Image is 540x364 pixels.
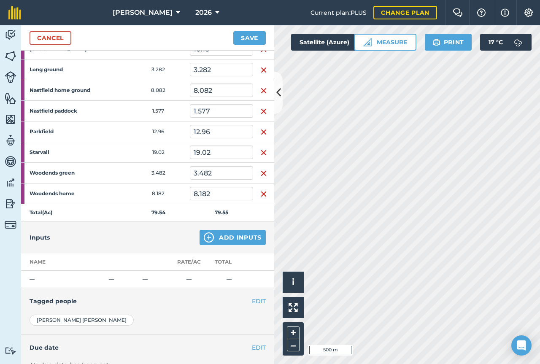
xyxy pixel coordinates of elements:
[260,189,267,199] img: svg+xml;base64,PHN2ZyB4bWxucz0iaHR0cDovL3d3dy53My5vcmcvMjAwMC9zdmciIHdpZHRoPSIxNiIgaGVpZ2h0PSIyNC...
[21,271,105,288] td: —
[127,80,190,101] td: 8.082
[200,230,266,245] button: Add Inputs
[480,34,532,51] button: 17 °C
[260,148,267,158] img: svg+xml;base64,PHN2ZyB4bWxucz0iaHR0cDovL3d3dy53My5vcmcvMjAwMC9zdmciIHdpZHRoPSIxNiIgaGVpZ2h0PSIyNC...
[283,272,304,293] button: i
[260,86,267,96] img: svg+xml;base64,PHN2ZyB4bWxucz0iaHR0cDovL3d3dy53My5vcmcvMjAwMC9zdmciIHdpZHRoPSIxNiIgaGVpZ2h0PSIyNC...
[310,8,367,17] span: Current plan : PLUS
[425,34,472,51] button: Print
[127,163,190,183] td: 3.482
[5,50,16,62] img: svg+xml;base64,PHN2ZyB4bWxucz0iaHR0cDovL3d3dy53My5vcmcvMjAwMC9zdmciIHdpZHRoPSI1NiIgaGVpZ2h0PSI2MC...
[30,170,95,176] strong: Woodends green
[127,142,190,163] td: 19.02
[195,8,212,18] span: 2026
[453,8,463,17] img: Two speech bubbles overlapping with the left bubble in the forefront
[205,253,253,271] th: Total
[252,297,266,306] button: EDIT
[510,34,526,51] img: svg+xml;base64,PD94bWwgdmVyc2lvbj0iMS4wIiBlbmNvZGluZz0idXRmLTgiPz4KPCEtLSBHZW5lcmF0b3I6IEFkb2JlIE...
[5,92,16,105] img: svg+xml;base64,PHN2ZyB4bWxucz0iaHR0cDovL3d3dy53My5vcmcvMjAwMC9zdmciIHdpZHRoPSI1NiIgaGVpZ2h0PSI2MC...
[432,37,440,47] img: svg+xml;base64,PHN2ZyB4bWxucz0iaHR0cDovL3d3dy53My5vcmcvMjAwMC9zdmciIHdpZHRoPSIxOSIgaGVpZ2h0PSIyNC...
[524,8,534,17] img: A cog icon
[8,6,21,19] img: fieldmargin Logo
[5,155,16,168] img: svg+xml;base64,PD94bWwgdmVyc2lvbj0iMS4wIiBlbmNvZGluZz0idXRmLTgiPz4KPCEtLSBHZW5lcmF0b3I6IEFkb2JlIE...
[489,34,503,51] span: 17 ° C
[5,71,16,83] img: svg+xml;base64,PD94bWwgdmVyc2lvbj0iMS4wIiBlbmNvZGluZz0idXRmLTgiPz4KPCEtLSBHZW5lcmF0b3I6IEFkb2JlIE...
[476,8,486,17] img: A question mark icon
[501,8,509,18] img: svg+xml;base64,PHN2ZyB4bWxucz0iaHR0cDovL3d3dy53My5vcmcvMjAwMC9zdmciIHdpZHRoPSIxNyIgaGVpZ2h0PSIxNy...
[127,183,190,204] td: 8.182
[30,128,95,135] strong: Parkfield
[30,190,95,197] strong: Woodends home
[30,149,95,156] strong: Starvall
[30,209,52,216] strong: Total ( Ac )
[105,271,139,288] td: —
[260,65,267,75] img: svg+xml;base64,PHN2ZyB4bWxucz0iaHR0cDovL3d3dy53My5vcmcvMjAwMC9zdmciIHdpZHRoPSIxNiIgaGVpZ2h0PSIyNC...
[173,271,205,288] td: —
[5,113,16,126] img: svg+xml;base64,PHN2ZyB4bWxucz0iaHR0cDovL3d3dy53My5vcmcvMjAwMC9zdmciIHdpZHRoPSI1NiIgaGVpZ2h0PSI2MC...
[511,335,532,356] div: Open Intercom Messenger
[127,121,190,142] td: 12.96
[139,271,173,288] td: —
[260,127,267,137] img: svg+xml;base64,PHN2ZyB4bWxucz0iaHR0cDovL3d3dy53My5vcmcvMjAwMC9zdmciIHdpZHRoPSIxNiIgaGVpZ2h0PSIyNC...
[291,34,372,51] button: Satellite (Azure)
[173,253,205,271] th: Rate/ Ac
[30,66,95,73] strong: Long ground
[292,277,294,287] span: i
[260,168,267,178] img: svg+xml;base64,PHN2ZyB4bWxucz0iaHR0cDovL3d3dy53My5vcmcvMjAwMC9zdmciIHdpZHRoPSIxNiIgaGVpZ2h0PSIyNC...
[30,87,95,94] strong: Nastfield home ground
[151,209,165,216] strong: 79.54
[289,303,298,312] img: Four arrows, one pointing top left, one top right, one bottom right and the last bottom left
[5,197,16,210] img: svg+xml;base64,PD94bWwgdmVyc2lvbj0iMS4wIiBlbmNvZGluZz0idXRmLTgiPz4KPCEtLSBHZW5lcmF0b3I6IEFkb2JlIE...
[204,232,214,243] img: svg+xml;base64,PHN2ZyB4bWxucz0iaHR0cDovL3d3dy53My5vcmcvMjAwMC9zdmciIHdpZHRoPSIxNCIgaGVpZ2h0PSIyNC...
[287,339,300,351] button: –
[354,34,416,51] button: Measure
[5,176,16,189] img: svg+xml;base64,PD94bWwgdmVyc2lvbj0iMS4wIiBlbmNvZGluZz0idXRmLTgiPz4KPCEtLSBHZW5lcmF0b3I6IEFkb2JlIE...
[233,31,266,45] button: Save
[363,38,372,46] img: Ruler icon
[127,101,190,121] td: 1.577
[5,134,16,147] img: svg+xml;base64,PD94bWwgdmVyc2lvbj0iMS4wIiBlbmNvZGluZz0idXRmLTgiPz4KPCEtLSBHZW5lcmF0b3I6IEFkb2JlIE...
[5,29,16,41] img: svg+xml;base64,PD94bWwgdmVyc2lvbj0iMS4wIiBlbmNvZGluZz0idXRmLTgiPz4KPCEtLSBHZW5lcmF0b3I6IEFkb2JlIE...
[30,31,71,45] a: Cancel
[252,343,266,352] button: EDIT
[21,253,105,271] th: Name
[127,59,190,80] td: 3.282
[205,271,253,288] td: —
[30,108,95,114] strong: Nastfield paddock
[30,297,266,306] h4: Tagged people
[260,106,267,116] img: svg+xml;base64,PHN2ZyB4bWxucz0iaHR0cDovL3d3dy53My5vcmcvMjAwMC9zdmciIHdpZHRoPSIxNiIgaGVpZ2h0PSIyNC...
[30,233,50,242] h4: Inputs
[5,347,16,355] img: svg+xml;base64,PD94bWwgdmVyc2lvbj0iMS4wIiBlbmNvZGluZz0idXRmLTgiPz4KPCEtLSBHZW5lcmF0b3I6IEFkb2JlIE...
[215,209,228,216] strong: 79.55
[5,219,16,231] img: svg+xml;base64,PD94bWwgdmVyc2lvbj0iMS4wIiBlbmNvZGluZz0idXRmLTgiPz4KPCEtLSBHZW5lcmF0b3I6IEFkb2JlIE...
[30,343,266,352] h4: Due date
[30,315,134,326] div: [PERSON_NAME] [PERSON_NAME]
[113,8,173,18] span: [PERSON_NAME]
[373,6,437,19] a: Change plan
[287,326,300,339] button: +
